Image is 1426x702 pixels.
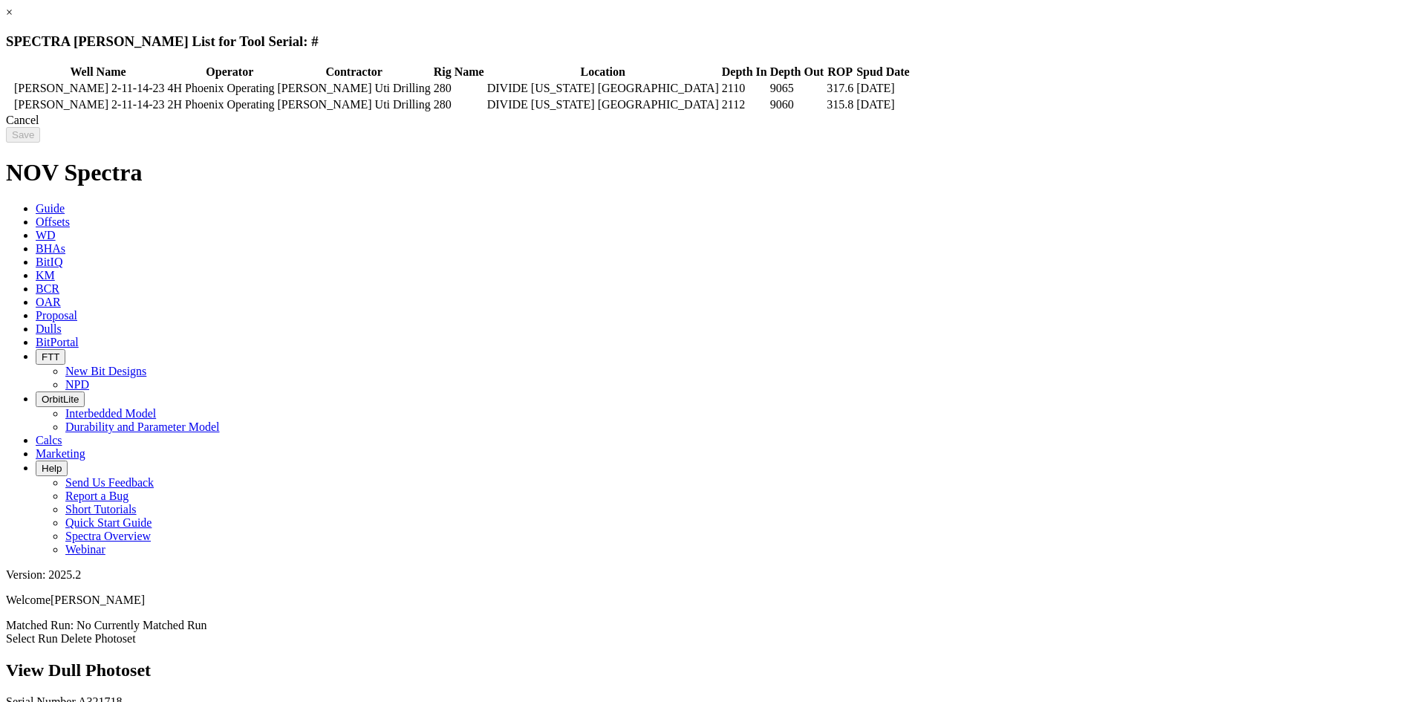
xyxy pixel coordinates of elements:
[36,447,85,460] span: Marketing
[65,407,156,420] a: Interbedded Model
[721,81,768,96] td: 2110
[36,229,56,241] span: WD
[769,97,824,112] td: 9060
[486,97,720,112] td: DIVIDE [US_STATE] [GEOGRAPHIC_DATA]
[826,65,854,79] th: ROP
[36,434,62,446] span: Calcs
[769,81,824,96] td: 9065
[65,516,152,529] a: Quick Start Guide
[13,81,183,96] td: [PERSON_NAME] 2-11-14-23 4H
[36,336,79,348] span: BitPortal
[433,97,485,112] td: 280
[36,202,65,215] span: Guide
[856,81,911,96] td: [DATE]
[6,660,1420,680] h2: View Dull Photoset
[433,81,485,96] td: 280
[65,543,105,556] a: Webinar
[51,594,145,606] span: [PERSON_NAME]
[65,476,154,489] a: Send Us Feedback
[36,309,77,322] span: Proposal
[486,81,720,96] td: DIVIDE [US_STATE] [GEOGRAPHIC_DATA]
[6,594,1420,607] p: Welcome
[36,282,59,295] span: BCR
[65,365,146,377] a: New Bit Designs
[721,65,768,79] th: Depth In
[36,296,61,308] span: OAR
[826,81,854,96] td: 317.6
[65,530,151,542] a: Spectra Overview
[61,632,136,645] a: Delete Photoset
[433,65,485,79] th: Rig Name
[6,632,58,645] a: Select Run
[6,33,1420,50] h3: SPECTRA [PERSON_NAME] List for Tool Serial: #
[42,351,59,363] span: FTT
[184,97,275,112] td: Phoenix Operating
[36,269,55,282] span: KM
[276,81,431,96] td: [PERSON_NAME] Uti Drilling
[276,65,431,79] th: Contractor
[721,97,768,112] td: 2112
[65,490,128,502] a: Report a Bug
[6,619,74,631] span: Matched Run:
[42,394,79,405] span: OrbitLite
[65,503,137,516] a: Short Tutorials
[36,242,65,255] span: BHAs
[13,65,183,79] th: Well Name
[6,568,1420,582] div: Version: 2025.2
[65,420,220,433] a: Durability and Parameter Model
[6,127,40,143] input: Save
[486,65,720,79] th: Location
[6,6,13,19] a: ×
[42,463,62,474] span: Help
[6,159,1420,186] h1: NOV Spectra
[769,65,824,79] th: Depth Out
[36,215,70,228] span: Offsets
[184,65,275,79] th: Operator
[184,81,275,96] td: Phoenix Operating
[13,97,183,112] td: [PERSON_NAME] 2-11-14-23 2H
[856,65,911,79] th: Spud Date
[36,256,62,268] span: BitIQ
[826,97,854,112] td: 315.8
[76,619,207,631] span: No Currently Matched Run
[36,322,62,335] span: Dulls
[6,114,1420,127] div: Cancel
[65,378,89,391] a: NPD
[276,97,431,112] td: [PERSON_NAME] Uti Drilling
[856,97,911,112] td: [DATE]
